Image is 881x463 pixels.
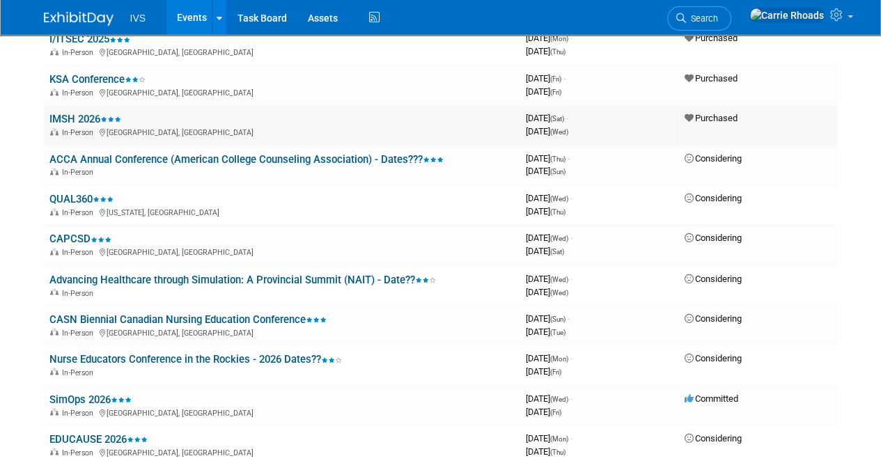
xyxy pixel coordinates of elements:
[49,313,327,325] a: CASN Biennial Canadian Nursing Education Conference
[550,235,568,242] span: (Wed)
[550,195,568,203] span: (Wed)
[49,126,515,137] div: [GEOGRAPHIC_DATA], [GEOGRAPHIC_DATA]
[526,352,572,363] span: [DATE]
[526,73,566,84] span: [DATE]
[550,408,561,416] span: (Fri)
[526,406,561,416] span: [DATE]
[49,73,146,86] a: KSA Conference
[62,328,98,337] span: In-Person
[44,12,114,26] img: ExhibitDay
[570,193,572,203] span: -
[49,33,130,45] a: I/ITSEC 2025
[550,128,568,136] span: (Wed)
[49,273,436,285] a: Advancing Healthcare through Simulation: A Provincial Summit (NAIT) - Date??
[550,48,566,56] span: (Thu)
[685,233,742,243] span: Considering
[50,88,59,95] img: In-Person Event
[526,432,572,443] span: [DATE]
[526,366,561,376] span: [DATE]
[685,33,738,43] span: Purchased
[50,288,59,295] img: In-Person Event
[62,128,98,137] span: In-Person
[685,352,742,363] span: Considering
[49,46,515,57] div: [GEOGRAPHIC_DATA], [GEOGRAPHIC_DATA]
[50,328,59,335] img: In-Person Event
[526,313,570,323] span: [DATE]
[570,432,572,443] span: -
[49,352,342,365] a: Nurse Educators Conference in the Rockies - 2026 Dates??
[62,48,98,57] span: In-Person
[526,153,570,164] span: [DATE]
[685,313,742,323] span: Considering
[685,432,742,443] span: Considering
[62,408,98,417] span: In-Person
[49,86,515,97] div: [GEOGRAPHIC_DATA], [GEOGRAPHIC_DATA]
[566,113,568,123] span: -
[570,352,572,363] span: -
[526,273,572,283] span: [DATE]
[550,35,568,42] span: (Mon)
[50,248,59,255] img: In-Person Event
[685,73,738,84] span: Purchased
[685,193,742,203] span: Considering
[49,446,515,457] div: [GEOGRAPHIC_DATA], [GEOGRAPHIC_DATA]
[749,8,825,23] img: Carrie Rhoads
[526,446,566,456] span: [DATE]
[62,248,98,257] span: In-Person
[550,315,566,322] span: (Sun)
[526,193,572,203] span: [DATE]
[62,208,98,217] span: In-Person
[50,168,59,175] img: In-Person Event
[50,48,59,55] img: In-Person Event
[563,73,566,84] span: -
[130,13,146,24] span: IVS
[568,313,570,323] span: -
[62,288,98,297] span: In-Person
[526,246,564,256] span: [DATE]
[50,128,59,135] img: In-Person Event
[685,273,742,283] span: Considering
[568,153,570,164] span: -
[62,368,98,377] span: In-Person
[49,326,515,337] div: [GEOGRAPHIC_DATA], [GEOGRAPHIC_DATA]
[49,393,132,405] a: SimOps 2026
[570,393,572,403] span: -
[570,233,572,243] span: -
[526,86,561,97] span: [DATE]
[550,368,561,375] span: (Fri)
[526,126,568,136] span: [DATE]
[526,286,568,297] span: [DATE]
[49,153,444,166] a: ACCA Annual Conference (American College Counseling Association) - Dates???
[526,233,572,243] span: [DATE]
[685,113,738,123] span: Purchased
[50,208,59,215] img: In-Person Event
[667,6,731,31] a: Search
[49,406,515,417] div: [GEOGRAPHIC_DATA], [GEOGRAPHIC_DATA]
[49,246,515,257] div: [GEOGRAPHIC_DATA], [GEOGRAPHIC_DATA]
[550,395,568,402] span: (Wed)
[685,393,738,403] span: Committed
[550,248,564,256] span: (Sat)
[570,273,572,283] span: -
[686,13,718,24] span: Search
[685,153,742,164] span: Considering
[526,33,572,43] span: [DATE]
[550,275,568,283] span: (Wed)
[550,328,566,336] span: (Tue)
[526,393,572,403] span: [DATE]
[526,46,566,56] span: [DATE]
[62,168,98,177] span: In-Person
[550,354,568,362] span: (Mon)
[49,432,148,445] a: EDUCAUSE 2026
[49,193,114,205] a: QUAL360
[49,206,515,217] div: [US_STATE], [GEOGRAPHIC_DATA]
[550,88,561,96] span: (Fri)
[526,206,566,217] span: [DATE]
[50,368,59,375] img: In-Person Event
[550,168,566,175] span: (Sun)
[550,434,568,442] span: (Mon)
[550,75,561,83] span: (Fri)
[49,113,121,125] a: IMSH 2026
[62,88,98,97] span: In-Person
[550,208,566,216] span: (Thu)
